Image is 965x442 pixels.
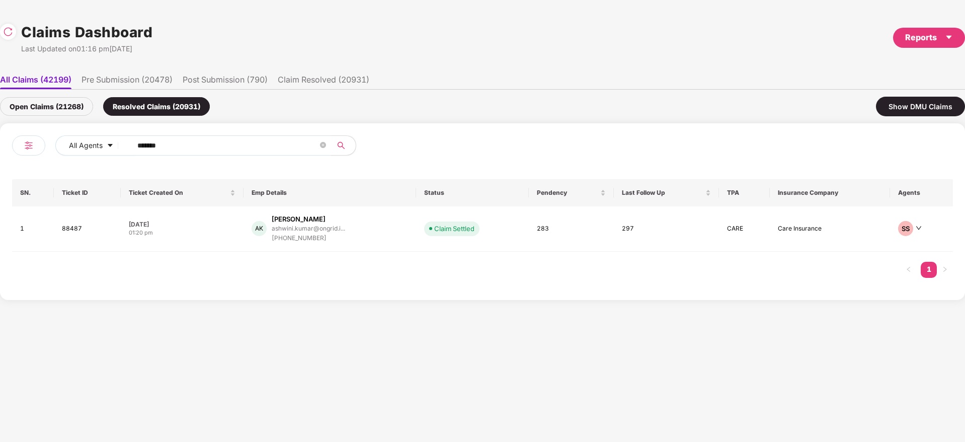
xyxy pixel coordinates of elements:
[244,179,416,206] th: Emp Details
[129,229,235,237] div: 01:20 pm
[537,189,598,197] span: Pendency
[278,75,369,89] li: Claim Resolved (20931)
[12,206,54,252] td: 1
[272,214,326,224] div: [PERSON_NAME]
[121,179,244,206] th: Ticket Created On
[529,206,614,252] td: 283
[23,139,35,152] img: svg+xml;base64,PHN2ZyB4bWxucz0iaHR0cDovL3d3dy53My5vcmcvMjAwMC9zdmciIHdpZHRoPSIyNCIgaGVpZ2h0PSIyNC...
[82,75,173,89] li: Pre Submission (20478)
[434,224,474,234] div: Claim Settled
[183,75,268,89] li: Post Submission (790)
[320,141,326,151] span: close-circle
[614,206,719,252] td: 297
[21,21,152,43] h1: Claims Dashboard
[331,135,356,156] button: search
[107,142,114,150] span: caret-down
[252,221,267,236] div: AK
[898,221,913,236] div: SS
[622,189,704,197] span: Last Follow Up
[770,206,890,252] td: Care Insurance
[937,262,953,278] li: Next Page
[945,33,953,41] span: caret-down
[719,179,770,206] th: TPA
[916,225,922,231] span: down
[890,179,953,206] th: Agents
[942,266,948,272] span: right
[21,43,152,54] div: Last Updated on 01:16 pm[DATE]
[272,234,345,243] div: [PHONE_NUMBER]
[54,206,120,252] td: 88487
[905,31,953,44] div: Reports
[921,262,937,278] li: 1
[614,179,719,206] th: Last Follow Up
[55,135,135,156] button: All Agentscaret-down
[129,220,235,229] div: [DATE]
[69,140,103,151] span: All Agents
[12,179,54,206] th: SN.
[416,179,529,206] th: Status
[876,97,965,116] div: Show DMU Claims
[103,97,210,116] div: Resolved Claims (20931)
[937,262,953,278] button: right
[320,142,326,148] span: close-circle
[331,141,351,150] span: search
[3,27,13,37] img: svg+xml;base64,PHN2ZyBpZD0iUmVsb2FkLTMyeDMyIiB4bWxucz0iaHR0cDovL3d3dy53My5vcmcvMjAwMC9zdmciIHdpZH...
[129,189,228,197] span: Ticket Created On
[921,262,937,277] a: 1
[901,262,917,278] li: Previous Page
[529,179,614,206] th: Pendency
[901,262,917,278] button: left
[272,225,345,232] div: ashwini.kumar@ongrid.i...
[719,206,770,252] td: CARE
[770,179,890,206] th: Insurance Company
[54,179,120,206] th: Ticket ID
[906,266,912,272] span: left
